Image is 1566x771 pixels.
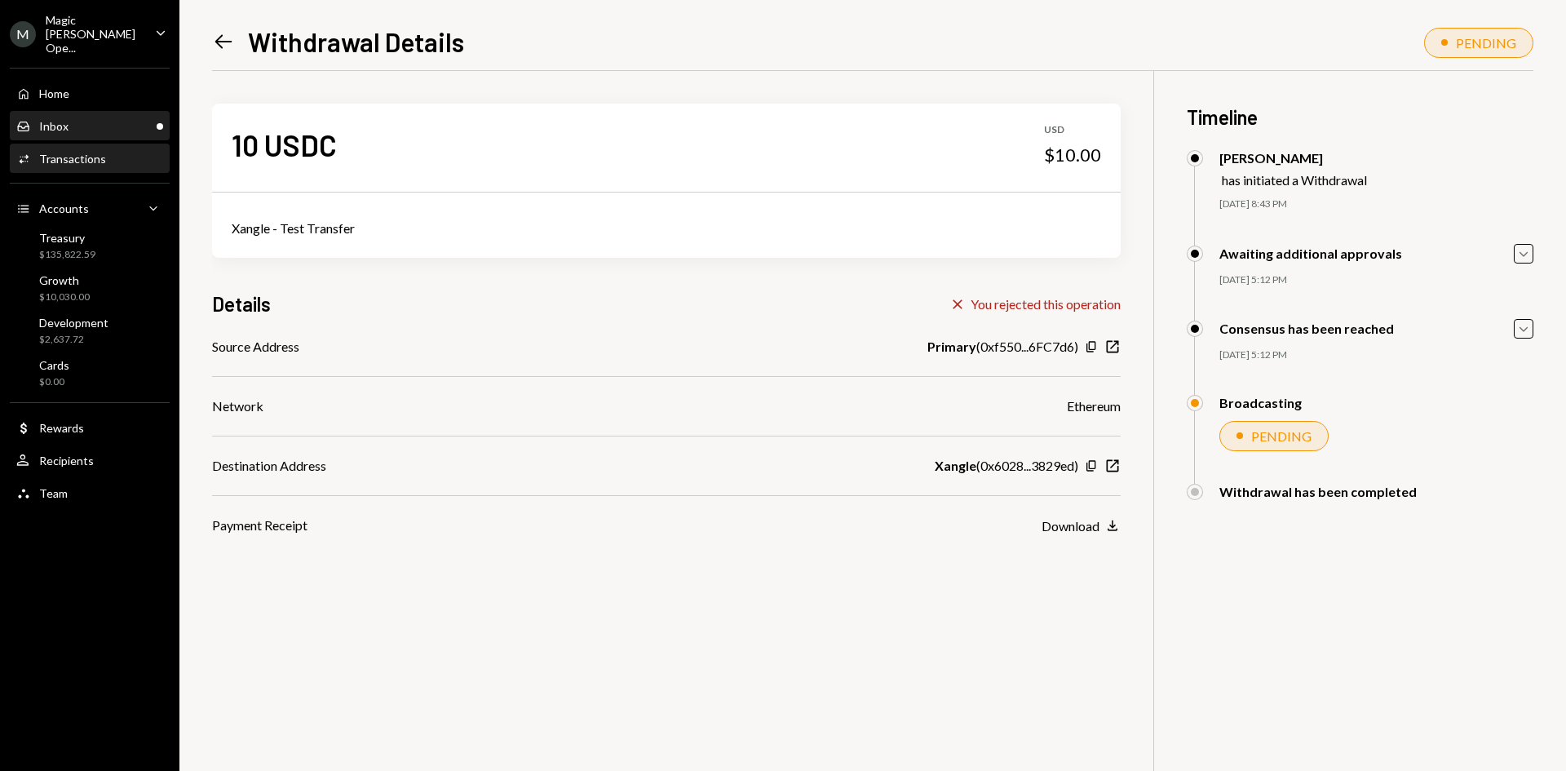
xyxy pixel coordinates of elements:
[39,119,69,133] div: Inbox
[10,193,170,223] a: Accounts
[248,25,464,58] h1: Withdrawal Details
[39,86,69,100] div: Home
[212,337,299,357] div: Source Address
[10,226,170,265] a: Treasury$135,822.59
[39,375,69,389] div: $0.00
[1219,150,1367,166] div: [PERSON_NAME]
[1187,104,1533,131] h3: Timeline
[10,478,170,507] a: Team
[39,273,90,287] div: Growth
[212,290,271,317] h3: Details
[971,296,1121,312] div: You rejected this operation
[212,516,307,535] div: Payment Receipt
[212,456,326,476] div: Destination Address
[212,397,263,416] div: Network
[1219,484,1417,499] div: Withdrawal has been completed
[39,248,95,262] div: $135,822.59
[1044,123,1101,137] div: USD
[1219,197,1533,211] div: [DATE] 8:43 PM
[1067,397,1121,416] div: Ethereum
[232,219,1101,238] div: Xangle - Test Transfer
[1219,273,1533,287] div: [DATE] 5:12 PM
[39,290,90,304] div: $10,030.00
[39,421,84,435] div: Rewards
[1219,246,1402,261] div: Awaiting additional approvals
[1219,395,1302,410] div: Broadcasting
[39,152,106,166] div: Transactions
[935,456,976,476] b: Xangle
[927,337,976,357] b: Primary
[1042,517,1121,535] button: Download
[39,333,108,347] div: $2,637.72
[1042,518,1099,534] div: Download
[10,353,170,392] a: Cards$0.00
[1219,348,1533,362] div: [DATE] 5:12 PM
[1456,35,1516,51] div: PENDING
[935,456,1078,476] div: ( 0x6028...3829ed )
[10,144,170,173] a: Transactions
[1251,428,1312,444] div: PENDING
[10,111,170,140] a: Inbox
[927,337,1078,357] div: ( 0xf550...6FC7d6 )
[232,126,337,163] div: 10 USDC
[10,445,170,475] a: Recipients
[39,486,68,500] div: Team
[39,454,94,467] div: Recipients
[46,13,142,55] div: Magic [PERSON_NAME] Ope...
[39,231,95,245] div: Treasury
[1219,321,1394,336] div: Consensus has been reached
[10,21,36,47] div: M
[10,413,170,442] a: Rewards
[10,311,170,350] a: Development$2,637.72
[1044,144,1101,166] div: $10.00
[39,202,89,215] div: Accounts
[10,268,170,308] a: Growth$10,030.00
[39,316,108,330] div: Development
[39,358,69,372] div: Cards
[10,78,170,108] a: Home
[1222,172,1367,188] div: has initiated a Withdrawal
